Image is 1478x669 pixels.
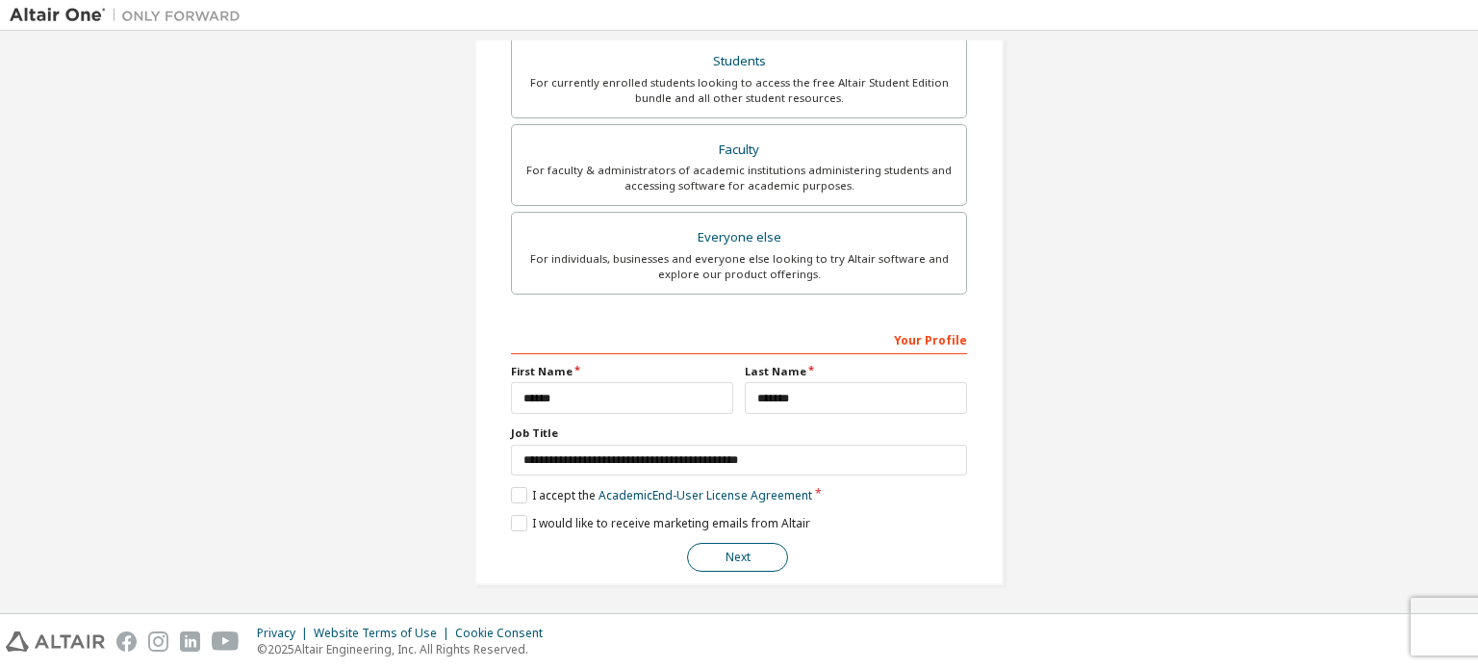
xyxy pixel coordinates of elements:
img: facebook.svg [116,631,137,652]
div: Faculty [523,137,955,164]
div: Privacy [257,626,314,641]
img: instagram.svg [148,631,168,652]
label: I accept the [511,487,812,503]
div: For currently enrolled students looking to access the free Altair Student Edition bundle and all ... [523,75,955,106]
label: Job Title [511,425,967,441]
div: For individuals, businesses and everyone else looking to try Altair software and explore our prod... [523,251,955,282]
img: youtube.svg [212,631,240,652]
a: Academic End-User License Agreement [599,487,812,503]
img: linkedin.svg [180,631,200,652]
img: altair_logo.svg [6,631,105,652]
div: Your Profile [511,323,967,354]
div: Everyone else [523,224,955,251]
div: Students [523,48,955,75]
p: © 2025 Altair Engineering, Inc. All Rights Reserved. [257,641,554,657]
label: Last Name [745,364,967,379]
img: Altair One [10,6,250,25]
button: Next [687,543,788,572]
label: I would like to receive marketing emails from Altair [511,515,810,531]
div: For faculty & administrators of academic institutions administering students and accessing softwa... [523,163,955,193]
div: Website Terms of Use [314,626,455,641]
label: First Name [511,364,733,379]
div: Cookie Consent [455,626,554,641]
